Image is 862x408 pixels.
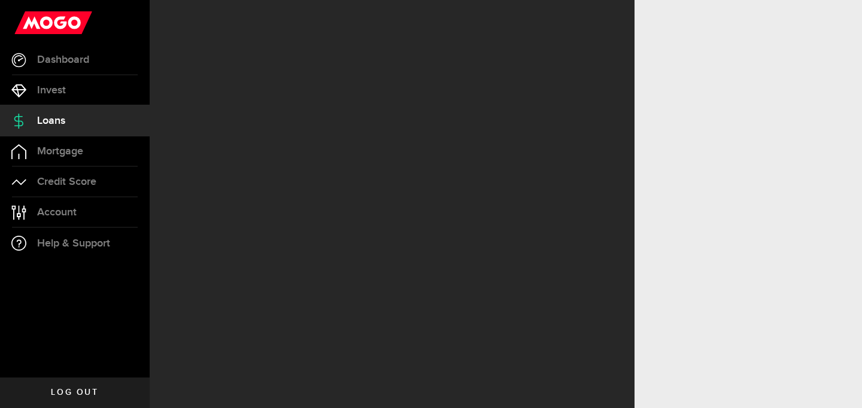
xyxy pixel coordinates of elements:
[37,176,96,187] span: Credit Score
[51,388,98,397] span: Log out
[37,54,89,65] span: Dashboard
[37,146,83,157] span: Mortgage
[37,115,65,126] span: Loans
[37,85,66,96] span: Invest
[37,207,77,218] span: Account
[37,238,110,249] span: Help & Support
